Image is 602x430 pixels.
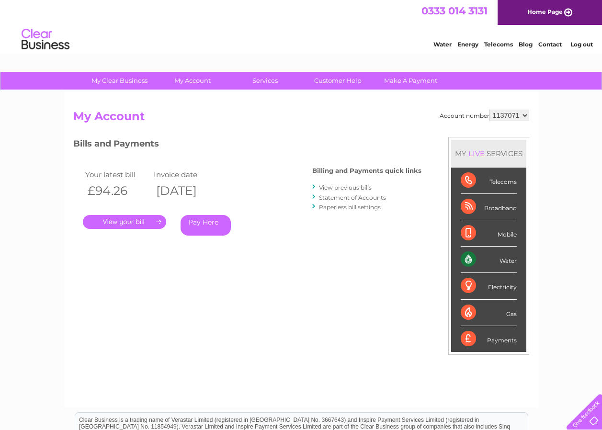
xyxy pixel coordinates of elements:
a: Services [226,72,305,90]
div: Gas [461,300,517,326]
a: Telecoms [484,41,513,48]
a: Pay Here [181,215,231,236]
a: Log out [570,41,593,48]
div: Payments [461,326,517,352]
h3: Bills and Payments [73,137,421,154]
a: Energy [457,41,478,48]
div: Telecoms [461,168,517,194]
a: . [83,215,166,229]
a: My Clear Business [80,72,159,90]
a: 0333 014 3131 [421,5,488,17]
th: £94.26 [83,181,152,201]
a: Customer Help [298,72,377,90]
th: [DATE] [151,181,220,201]
div: Clear Business is a trading name of Verastar Limited (registered in [GEOGRAPHIC_DATA] No. 3667643... [75,5,528,46]
td: Your latest bill [83,168,152,181]
div: MY SERVICES [451,140,526,167]
a: Contact [538,41,562,48]
a: Water [433,41,452,48]
a: Statement of Accounts [319,194,386,201]
td: Invoice date [151,168,220,181]
a: Make A Payment [371,72,450,90]
h2: My Account [73,110,529,128]
img: logo.png [21,25,70,54]
div: Mobile [461,220,517,247]
div: Electricity [461,273,517,299]
div: Account number [440,110,529,121]
a: My Account [153,72,232,90]
a: View previous bills [319,184,372,191]
h4: Billing and Payments quick links [312,167,421,174]
div: LIVE [466,149,487,158]
div: Water [461,247,517,273]
a: Paperless bill settings [319,204,381,211]
div: Broadband [461,194,517,220]
a: Blog [519,41,533,48]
